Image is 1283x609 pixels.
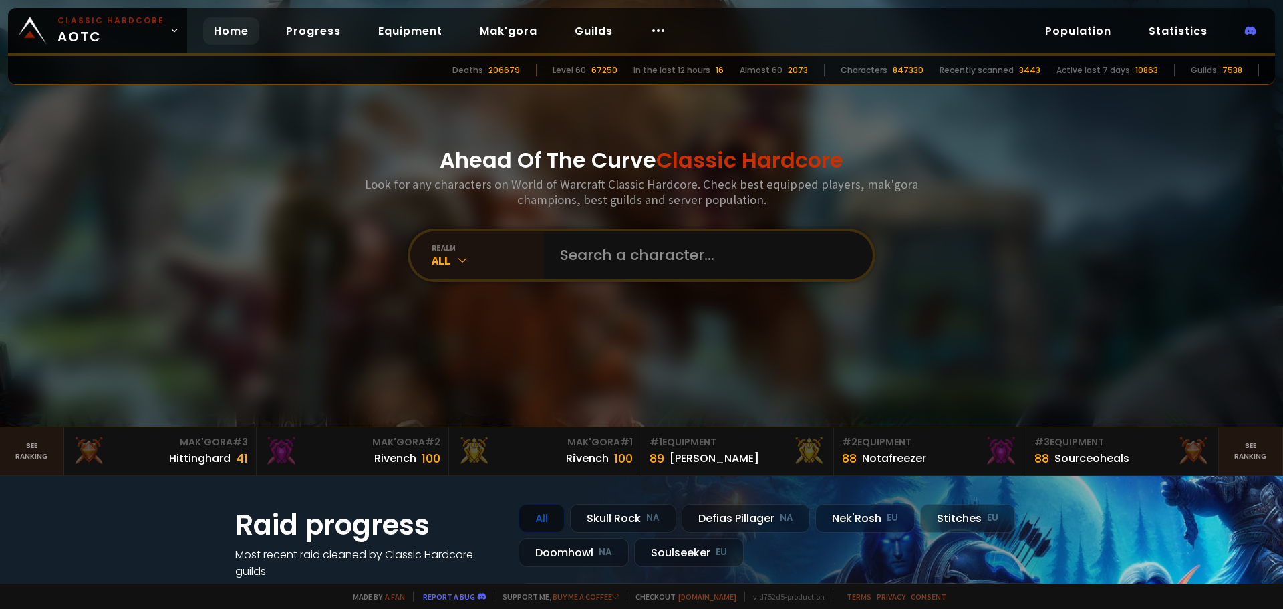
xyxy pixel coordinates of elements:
[72,435,248,449] div: Mak'Gora
[1138,17,1218,45] a: Statistics
[570,504,676,533] div: Skull Rock
[987,511,998,525] small: EU
[57,15,164,47] span: AOTC
[564,17,623,45] a: Guilds
[620,435,633,449] span: # 1
[1191,64,1217,76] div: Guilds
[740,64,782,76] div: Almost 60
[1026,427,1219,475] a: #3Equipment88Sourceoheals
[169,450,231,467] div: Hittinghard
[345,592,405,602] span: Made by
[887,511,898,525] small: EU
[566,450,609,467] div: Rîvench
[780,511,793,525] small: NA
[614,449,633,467] div: 100
[422,449,440,467] div: 100
[678,592,736,602] a: [DOMAIN_NAME]
[670,450,759,467] div: [PERSON_NAME]
[842,435,857,449] span: # 2
[599,545,612,559] small: NA
[591,64,617,76] div: 67250
[893,64,923,76] div: 847330
[235,504,503,546] h1: Raid progress
[488,64,520,76] div: 206679
[449,427,641,475] a: Mak'Gora#1Rîvench100
[744,592,825,602] span: v. d752d5 - production
[423,592,475,602] a: Report a bug
[385,592,405,602] a: a fan
[235,580,322,596] a: See all progress
[203,17,259,45] a: Home
[646,511,660,525] small: NA
[656,145,843,175] span: Classic Hardcore
[716,545,727,559] small: EU
[716,64,724,76] div: 16
[452,64,483,76] div: Deaths
[235,546,503,580] h4: Most recent raid cleaned by Classic Hardcore guilds
[911,592,946,602] a: Consent
[368,17,453,45] a: Equipment
[862,450,926,467] div: Notafreezer
[275,17,351,45] a: Progress
[1034,17,1122,45] a: Population
[265,435,440,449] div: Mak'Gora
[633,64,710,76] div: In the last 12 hours
[1034,449,1049,467] div: 88
[1222,64,1242,76] div: 7538
[457,435,633,449] div: Mak'Gora
[519,504,565,533] div: All
[1135,64,1158,76] div: 10863
[1056,64,1130,76] div: Active last 7 days
[432,243,544,253] div: realm
[236,449,248,467] div: 41
[8,8,187,53] a: Classic HardcoreAOTC
[641,427,834,475] a: #1Equipment89[PERSON_NAME]
[257,427,449,475] a: Mak'Gora#2Rivench100
[233,435,248,449] span: # 3
[877,592,905,602] a: Privacy
[425,435,440,449] span: # 2
[360,176,923,207] h3: Look for any characters on World of Warcraft Classic Hardcore. Check best equipped players, mak'g...
[432,253,544,268] div: All
[650,435,825,449] div: Equipment
[374,450,416,467] div: Rivench
[1219,427,1283,475] a: Seeranking
[920,504,1015,533] div: Stitches
[57,15,164,27] small: Classic Hardcore
[815,504,915,533] div: Nek'Rosh
[1019,64,1040,76] div: 3443
[553,64,586,76] div: Level 60
[788,64,808,76] div: 2073
[682,504,810,533] div: Defias Pillager
[842,435,1018,449] div: Equipment
[552,231,857,279] input: Search a character...
[940,64,1014,76] div: Recently scanned
[650,435,662,449] span: # 1
[64,427,257,475] a: Mak'Gora#3Hittinghard41
[1054,450,1129,467] div: Sourceoheals
[842,449,857,467] div: 88
[1034,435,1050,449] span: # 3
[634,538,744,567] div: Soulseeker
[841,64,887,76] div: Characters
[553,592,619,602] a: Buy me a coffee
[847,592,871,602] a: Terms
[650,449,664,467] div: 89
[440,144,843,176] h1: Ahead Of The Curve
[627,592,736,602] span: Checkout
[834,427,1026,475] a: #2Equipment88Notafreezer
[469,17,548,45] a: Mak'gora
[519,538,629,567] div: Doomhowl
[1034,435,1210,449] div: Equipment
[494,592,619,602] span: Support me,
